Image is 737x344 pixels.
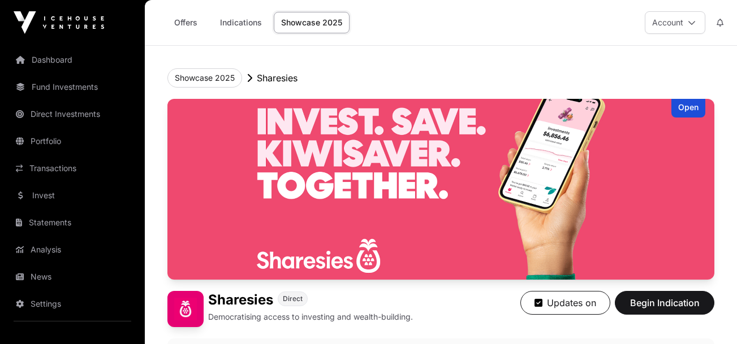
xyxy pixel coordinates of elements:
[167,291,204,327] img: Sharesies
[9,129,136,154] a: Portfolio
[9,75,136,99] a: Fund Investments
[257,71,298,85] p: Sharesies
[167,99,714,280] img: Sharesies
[208,291,273,309] h1: Sharesies
[9,183,136,208] a: Invest
[14,11,104,34] img: Icehouse Ventures Logo
[167,68,242,88] button: Showcase 2025
[9,210,136,235] a: Statements
[9,264,136,289] a: News
[163,12,208,33] a: Offers
[9,102,136,127] a: Direct Investments
[9,47,136,72] a: Dashboard
[283,294,303,303] span: Direct
[615,302,714,313] a: Begin Indication
[615,291,714,315] button: Begin Indication
[274,12,350,33] a: Showcase 2025
[208,311,413,323] p: Democratising access to investing and wealth-building.
[9,237,136,262] a: Analysis
[645,11,705,34] button: Account
[520,291,610,315] button: Updates on
[213,12,269,33] a: Indications
[671,99,705,117] div: Open
[9,291,136,316] a: Settings
[9,156,136,181] a: Transactions
[629,296,700,310] span: Begin Indication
